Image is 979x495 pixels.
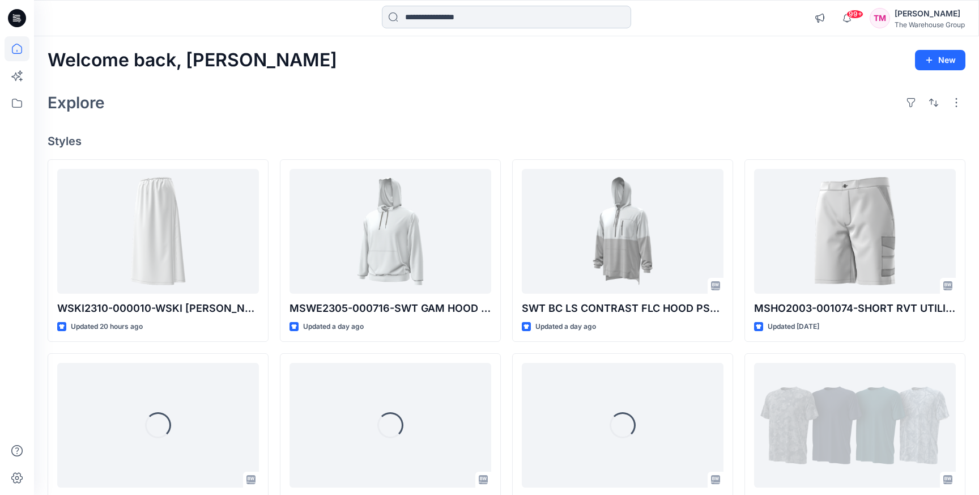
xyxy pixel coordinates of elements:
[290,169,491,294] a: MSWE2305-000716-SWT GAM HOOD FRESH SLOUCHY
[57,301,259,316] p: WSKI2310-000010-WSKI [PERSON_NAME] LINEN BL SKIRT
[290,301,491,316] p: MSWE2305-000716-SWT GAM HOOD FRESH SLOUCHY
[754,363,956,488] a: MTSH2407-000149_MTSH AI AOP GRID_S26
[870,8,890,28] div: TM
[522,301,723,316] p: SWT BC LS CONTRAST FLC HOOD PS-MSWE2108-000140
[846,10,863,19] span: 99+
[57,169,259,294] a: WSKI2310-000010-WSKI HH LONG LINEN BL SKIRT
[895,20,965,29] div: The Warehouse Group
[48,94,105,112] h2: Explore
[48,50,337,71] h2: Welcome back, [PERSON_NAME]
[754,301,956,316] p: MSHO2003-001074-SHORT RVT UTILITY PS
[522,169,723,294] a: SWT BC LS CONTRAST FLC HOOD PS-MSWE2108-000140
[535,321,596,333] p: Updated a day ago
[71,321,143,333] p: Updated 20 hours ago
[768,321,819,333] p: Updated [DATE]
[895,7,965,20] div: [PERSON_NAME]
[303,321,364,333] p: Updated a day ago
[48,134,965,148] h4: Styles
[915,50,965,70] button: New
[754,169,956,294] a: MSHO2003-001074-SHORT RVT UTILITY PS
